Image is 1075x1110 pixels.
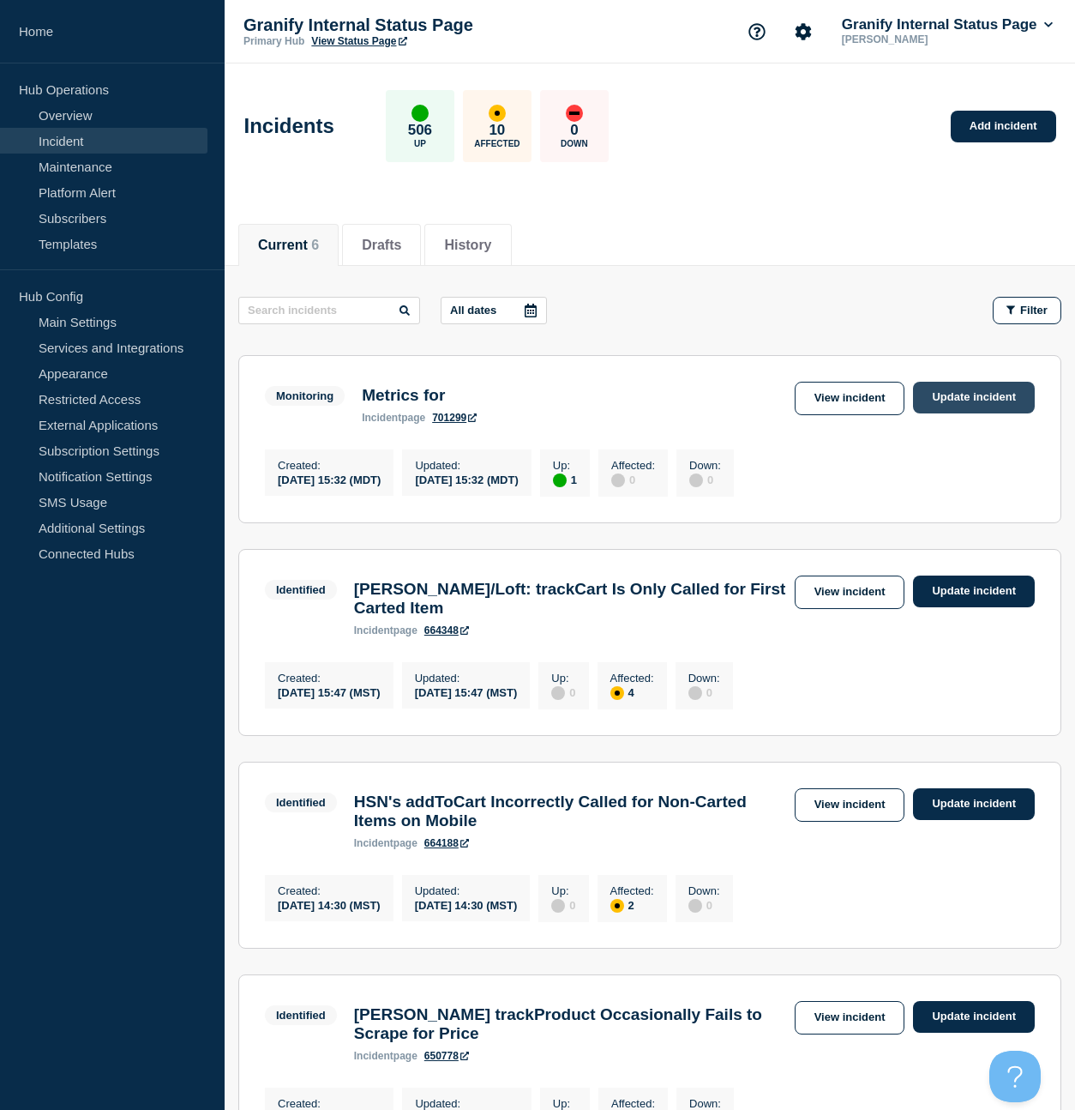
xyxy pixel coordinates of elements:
[795,1001,905,1035] a: View incident
[415,897,518,912] div: [DATE] 14:30 (MST)
[354,837,393,849] span: incident
[611,1097,655,1110] p: Affected :
[414,139,426,148] p: Up
[611,459,655,472] p: Affected :
[354,1005,786,1043] h3: [PERSON_NAME] trackProduct Occasionally Fails to Scrape for Price
[424,1050,469,1062] a: 650778
[993,297,1061,324] button: Filter
[238,297,420,324] input: Search incidents
[311,35,406,47] a: View Status Page
[278,672,381,685] p: Created :
[415,1097,518,1110] p: Updated :
[795,788,905,822] a: View incident
[432,412,477,424] a: 701299
[551,672,575,685] p: Up :
[689,459,721,472] p: Down :
[362,412,425,424] p: page
[795,576,905,609] a: View incident
[551,899,565,913] div: disabled
[354,624,393,636] span: incident
[411,105,429,122] div: up
[610,899,624,913] div: affected
[244,114,334,138] h1: Incidents
[362,238,401,253] button: Drafts
[278,459,381,472] p: Created :
[489,122,505,139] p: 10
[311,238,319,252] span: 6
[265,580,337,600] span: Identified
[408,122,432,139] p: 506
[610,672,654,685] p: Affected :
[689,1097,721,1110] p: Down :
[551,884,575,897] p: Up :
[441,297,547,324] button: All dates
[688,685,720,700] div: 0
[553,1097,577,1110] p: Up :
[415,672,518,685] p: Updated :
[785,14,821,50] button: Account settings
[424,837,469,849] a: 664188
[838,33,1017,45] p: [PERSON_NAME]
[913,382,1035,413] a: Update incident
[243,35,304,47] p: Primary Hub
[553,459,577,472] p: Up :
[278,685,381,699] div: [DATE] 15:47 (MST)
[951,111,1056,142] a: Add incident
[278,472,381,486] div: [DATE] 15:32 (MDT)
[913,788,1035,820] a: Update incident
[551,685,575,700] div: 0
[611,474,625,487] div: disabled
[265,793,337,812] span: Identified
[1020,304,1048,317] span: Filter
[354,580,786,618] h3: [PERSON_NAME]/Loft: trackCart Is Only Called for First Carted Item
[739,14,775,50] button: Support
[611,472,655,487] div: 0
[610,884,654,897] p: Affected :
[689,472,721,487] div: 0
[415,459,518,472] p: Updated :
[689,474,703,487] div: disabled
[354,837,417,849] p: page
[688,897,720,913] div: 0
[278,884,381,897] p: Created :
[265,1005,337,1025] span: Identified
[570,122,578,139] p: 0
[551,686,565,700] div: disabled
[688,686,702,700] div: disabled
[688,899,702,913] div: disabled
[489,105,506,122] div: affected
[354,624,417,636] p: page
[610,686,624,700] div: affected
[354,793,786,830] h3: HSN's addToCart Incorrectly Called for Non-Carted Items on Mobile
[795,382,905,415] a: View incident
[566,105,583,122] div: down
[265,386,345,406] span: Monitoring
[913,1001,1035,1033] a: Update incident
[913,576,1035,607] a: Update incident
[354,1050,417,1062] p: page
[278,897,381,912] div: [DATE] 14:30 (MST)
[362,412,401,424] span: incident
[610,685,654,700] div: 4
[415,685,518,699] div: [DATE] 15:47 (MST)
[561,139,588,148] p: Down
[688,884,720,897] p: Down :
[989,1051,1041,1102] iframe: Help Scout Beacon - Open
[258,238,319,253] button: Current 6
[362,386,477,405] h3: Metrics for
[838,16,1056,33] button: Granify Internal Status Page
[551,897,575,913] div: 0
[354,1050,393,1062] span: incident
[415,884,518,897] p: Updated :
[474,139,519,148] p: Affected
[553,472,577,487] div: 1
[444,238,491,253] button: History
[553,474,567,487] div: up
[610,897,654,913] div: 2
[450,304,496,317] p: All dates
[415,472,518,486] div: [DATE] 15:32 (MDT)
[278,1097,381,1110] p: Created :
[688,672,720,685] p: Down :
[243,15,586,35] p: Granify Internal Status Page
[424,624,469,636] a: 664348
